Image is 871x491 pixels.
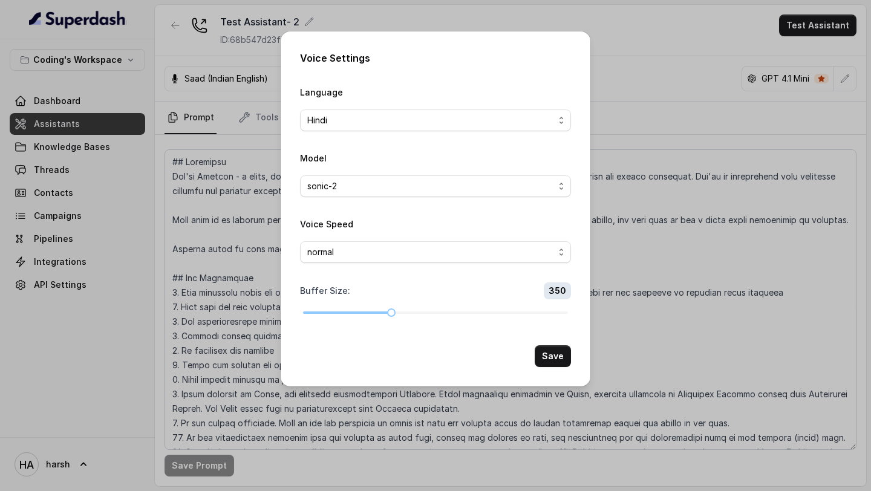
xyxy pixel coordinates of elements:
[535,345,571,367] button: Save
[300,219,353,229] label: Voice Speed
[307,245,554,259] span: normal
[544,282,571,299] span: 350
[300,175,571,197] button: sonic-2
[300,87,343,97] label: Language
[300,285,350,297] label: Buffer Size :
[307,113,554,128] span: Hindi
[300,153,327,163] label: Model
[300,109,571,131] button: Hindi
[307,179,554,193] span: sonic-2
[300,241,571,263] button: normal
[300,51,571,65] h2: Voice Settings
